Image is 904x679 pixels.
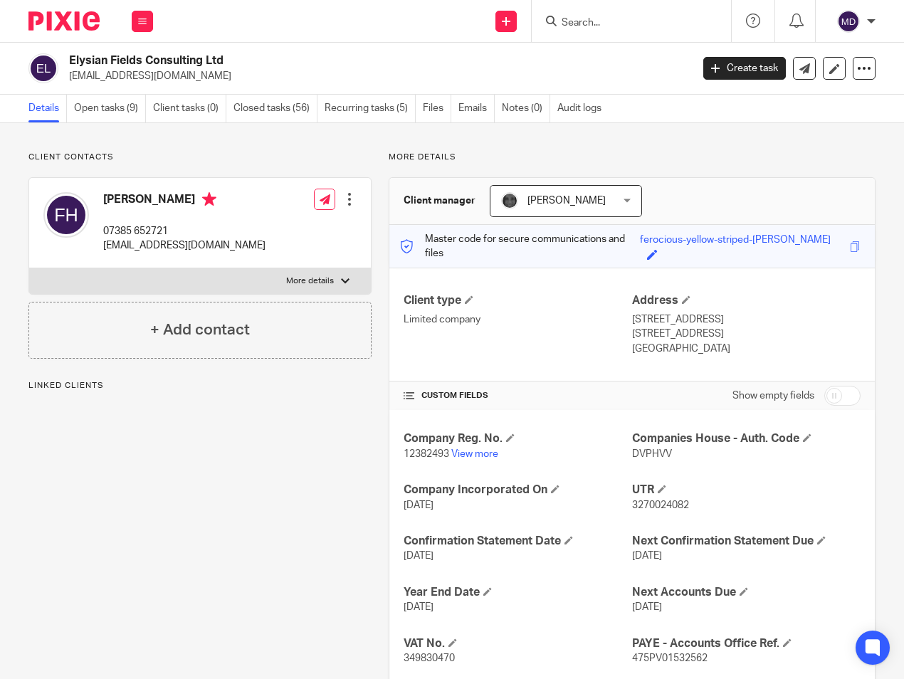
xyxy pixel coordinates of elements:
p: [GEOGRAPHIC_DATA] [632,342,861,356]
h4: UTR [632,483,861,498]
span: DVPHVV [632,449,672,459]
h3: Client manager [404,194,475,208]
h4: Company Incorporated On [404,483,632,498]
img: svg%3E [837,10,860,33]
h4: Year End Date [404,585,632,600]
span: 349830470 [404,653,455,663]
span: [DATE] [404,551,433,561]
h4: VAT No. [404,636,632,651]
p: Client contacts [28,152,372,163]
p: [STREET_ADDRESS] [632,327,861,341]
a: Files [423,95,451,122]
label: Show empty fields [732,389,814,403]
a: Create task [703,57,786,80]
img: Pixie [28,11,100,31]
img: svg%3E [43,192,89,238]
h4: Next Accounts Due [632,585,861,600]
img: Snapchat-1387757528.jpg [501,192,518,209]
img: svg%3E [28,53,58,83]
span: 3270024082 [632,500,689,510]
p: [STREET_ADDRESS] [632,312,861,327]
p: More details [286,275,334,287]
h4: [PERSON_NAME] [103,192,266,210]
p: Master code for secure communications and files [400,232,640,261]
div: ferocious-yellow-striped-[PERSON_NAME] [640,233,831,249]
span: [DATE] [404,602,433,612]
a: Audit logs [557,95,609,122]
h2: Elysian Fields Consulting Ltd [69,53,559,68]
p: 07385 652721 [103,224,266,238]
h4: Companies House - Auth. Code [632,431,861,446]
i: Primary [202,192,216,206]
a: Emails [458,95,495,122]
p: More details [389,152,876,163]
h4: Client type [404,293,632,308]
h4: PAYE - Accounts Office Ref. [632,636,861,651]
input: Search [560,17,688,30]
p: [EMAIL_ADDRESS][DOMAIN_NAME] [103,238,266,253]
p: [EMAIL_ADDRESS][DOMAIN_NAME] [69,69,682,83]
span: [DATE] [404,500,433,510]
a: Notes (0) [502,95,550,122]
span: [PERSON_NAME] [527,196,606,206]
h4: Next Confirmation Statement Due [632,534,861,549]
h4: Company Reg. No. [404,431,632,446]
a: Open tasks (9) [74,95,146,122]
p: Linked clients [28,380,372,391]
a: Closed tasks (56) [233,95,317,122]
span: 475PV01532562 [632,653,708,663]
a: Recurring tasks (5) [325,95,416,122]
span: [DATE] [632,551,662,561]
h4: CUSTOM FIELDS [404,390,632,401]
h4: + Add contact [150,319,250,341]
a: View more [451,449,498,459]
a: Details [28,95,67,122]
p: Limited company [404,312,632,327]
a: Client tasks (0) [153,95,226,122]
span: 12382493 [404,449,449,459]
h4: Address [632,293,861,308]
h4: Confirmation Statement Date [404,534,632,549]
span: [DATE] [632,602,662,612]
